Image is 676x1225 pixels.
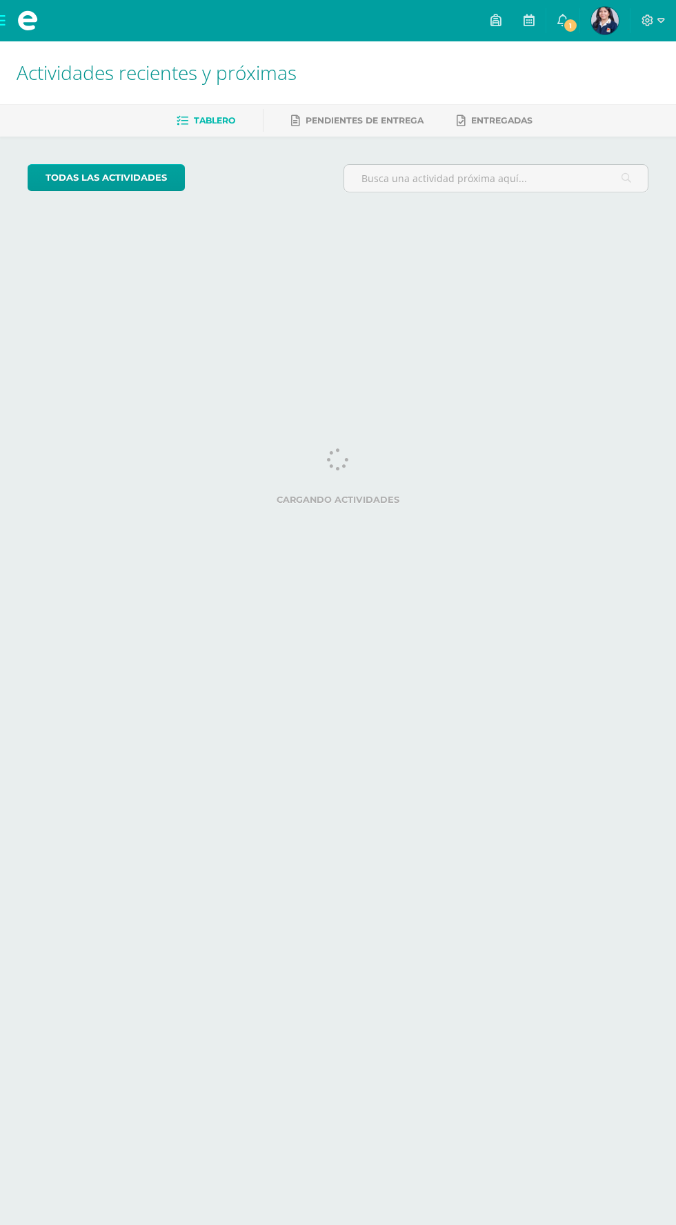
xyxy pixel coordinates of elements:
[28,495,648,505] label: Cargando actividades
[591,7,619,34] img: df51c98f3c81ee7077a4d19667494d61.png
[291,110,424,132] a: Pendientes de entrega
[177,110,235,132] a: Tablero
[306,115,424,126] span: Pendientes de entrega
[457,110,533,132] a: Entregadas
[194,115,235,126] span: Tablero
[28,164,185,191] a: todas las Actividades
[344,165,648,192] input: Busca una actividad próxima aquí...
[471,115,533,126] span: Entregadas
[563,18,578,33] span: 1
[17,59,297,86] span: Actividades recientes y próximas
